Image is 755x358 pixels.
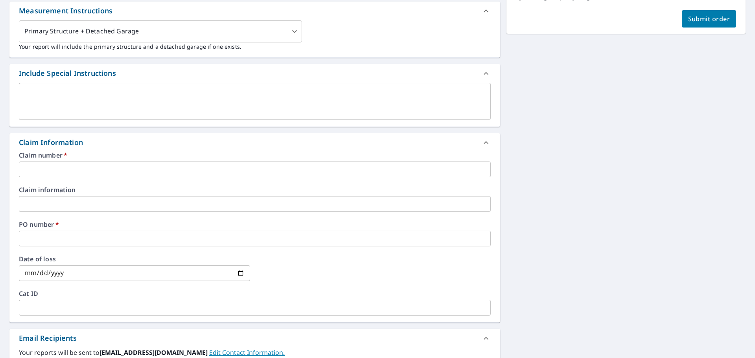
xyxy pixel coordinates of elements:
[19,256,250,262] label: Date of loss
[19,152,491,158] label: Claim number
[19,68,116,79] div: Include Special Instructions
[19,333,77,343] div: Email Recipients
[9,2,500,20] div: Measurement Instructions
[19,20,302,42] div: Primary Structure + Detached Garage
[19,42,491,51] p: Your report will include the primary structure and a detached garage if one exists.
[682,10,737,28] button: Submit order
[688,15,730,23] span: Submit order
[9,64,500,83] div: Include Special Instructions
[209,348,285,357] a: EditContactInfo
[9,329,500,348] div: Email Recipients
[19,187,491,193] label: Claim information
[19,290,491,297] label: Cat ID
[9,133,500,152] div: Claim Information
[19,221,491,228] label: PO number
[99,348,209,357] b: [EMAIL_ADDRESS][DOMAIN_NAME]
[19,6,112,16] div: Measurement Instructions
[19,348,491,357] label: Your reports will be sent to
[19,137,83,148] div: Claim Information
